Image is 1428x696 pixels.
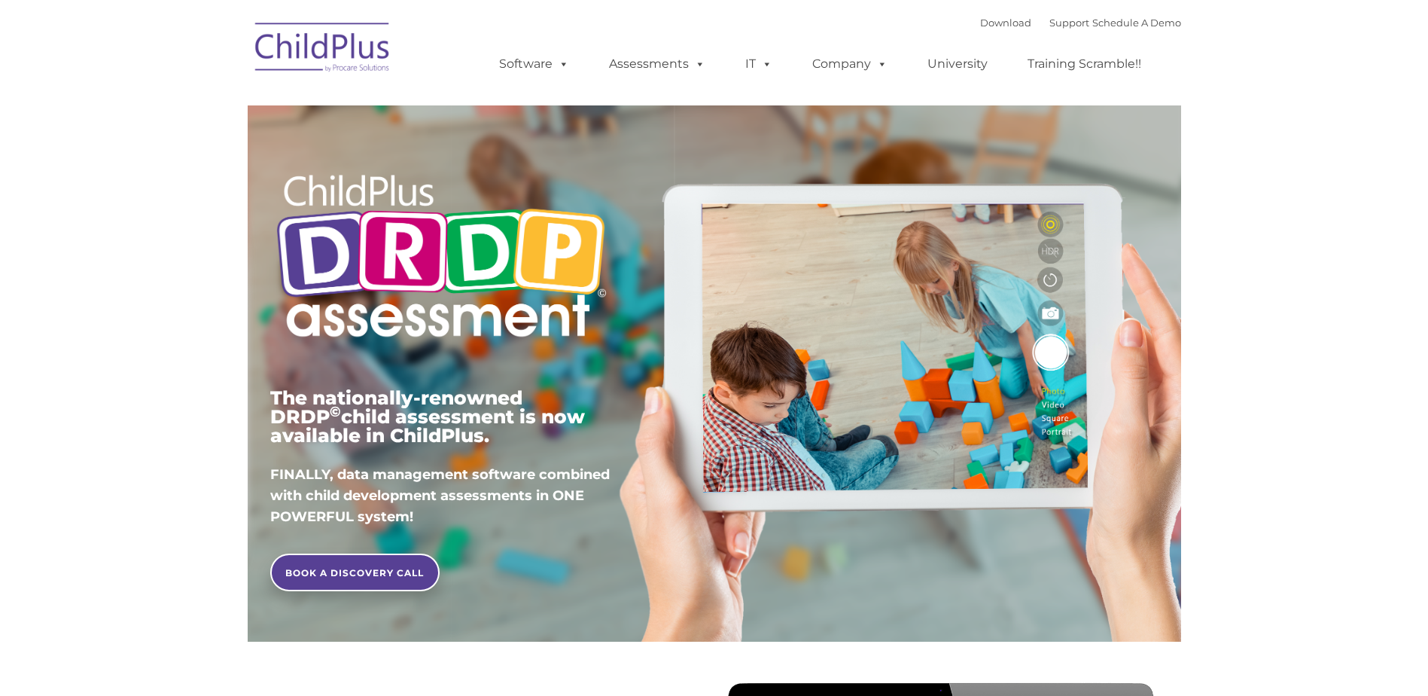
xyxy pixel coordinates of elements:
[270,386,585,447] span: The nationally-renowned DRDP child assessment is now available in ChildPlus.
[248,12,398,87] img: ChildPlus by Procare Solutions
[980,17,1181,29] font: |
[980,17,1031,29] a: Download
[484,49,584,79] a: Software
[730,49,787,79] a: IT
[270,554,440,591] a: BOOK A DISCOVERY CALL
[1049,17,1089,29] a: Support
[330,403,341,420] sup: ©
[594,49,720,79] a: Assessments
[1092,17,1181,29] a: Schedule A Demo
[1012,49,1156,79] a: Training Scramble!!
[912,49,1003,79] a: University
[797,49,903,79] a: Company
[270,466,610,525] span: FINALLY, data management software combined with child development assessments in ONE POWERFUL sys...
[270,154,612,362] img: Copyright - DRDP Logo Light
